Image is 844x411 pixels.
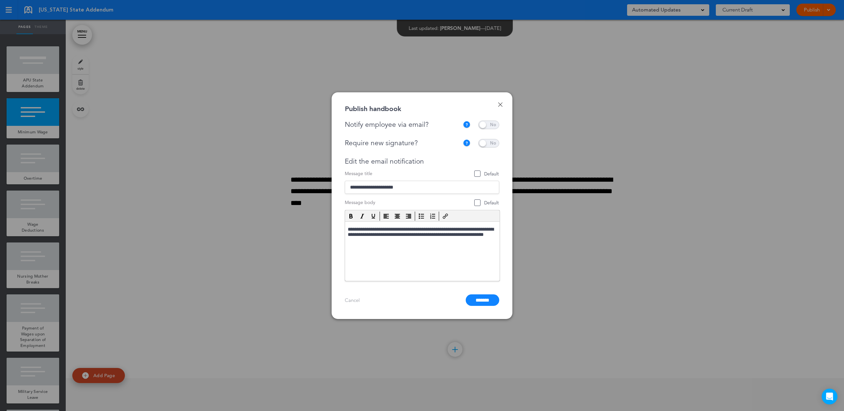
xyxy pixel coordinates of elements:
[345,171,372,177] span: Message title
[475,171,499,177] span: Default
[357,212,367,221] div: Italic
[498,102,503,107] a: Done
[463,139,471,147] img: tooltip_icon.svg
[345,121,463,129] div: Notify employee via email?
[345,297,360,303] a: Cancel
[381,212,391,221] div: Align left
[345,157,499,166] div: Edit the email notification
[345,199,375,206] span: Message body
[822,389,837,404] div: Open Intercom Messenger
[427,212,438,221] div: Numbered list
[368,212,379,221] div: Underline
[403,212,414,221] div: Align right
[345,139,459,147] div: Require new signature?
[463,121,471,129] img: tooltip_icon.svg
[440,212,451,221] div: Insert/edit link
[392,212,403,221] div: Align center
[346,212,356,221] div: Bold
[345,222,500,281] iframe: Rich Text Area. Press ALT-F9 for menu. Press ALT-F10 for toolbar. Press ALT-0 for help
[345,105,401,112] div: Publish handbook
[416,212,427,221] div: Bullet list
[475,200,499,206] span: Default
